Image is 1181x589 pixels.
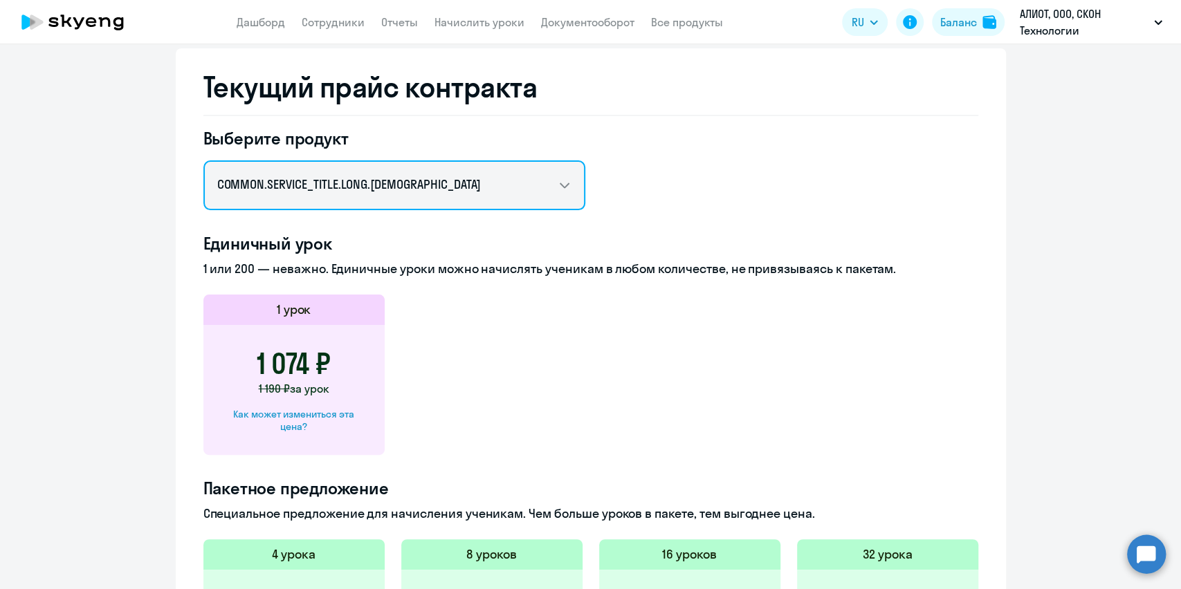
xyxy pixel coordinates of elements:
button: Балансbalance [932,8,1005,36]
h2: Текущий прайс контракта [203,71,978,104]
h3: 1 074 ₽ [257,347,331,380]
h5: 8 уроков [466,545,517,563]
h5: 32 урока [863,545,913,563]
img: balance [982,15,996,29]
div: Как может измениться эта цена? [226,408,363,433]
span: 1 190 ₽ [259,382,290,395]
p: Специальное предложение для начисления ученикам. Чем больше уроков в пакете, тем выгоднее цена. [203,505,978,523]
h4: Выберите продукт [203,127,585,149]
a: Сотрудники [302,15,365,29]
h5: 1 урок [277,301,311,319]
p: 1 или 200 — неважно. Единичные уроки можно начислять ученикам в любом количестве, не привязываясь... [203,260,978,278]
span: за урок [290,382,329,395]
span: RU [852,14,864,30]
h5: 4 урока [272,545,315,563]
button: АЛИОТ, ООО, СКОН Технологии [1013,6,1169,39]
h4: Пакетное предложение [203,477,978,499]
a: Все продукты [651,15,723,29]
h4: Единичный урок [203,232,978,254]
a: Отчеты [381,15,418,29]
a: Дашборд [237,15,285,29]
a: Начислить уроки [434,15,524,29]
h5: 16 уроков [662,545,717,563]
p: АЛИОТ, ООО, СКОН Технологии [1020,6,1148,39]
button: RU [842,8,888,36]
a: Документооборот [541,15,634,29]
div: Баланс [940,14,977,30]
